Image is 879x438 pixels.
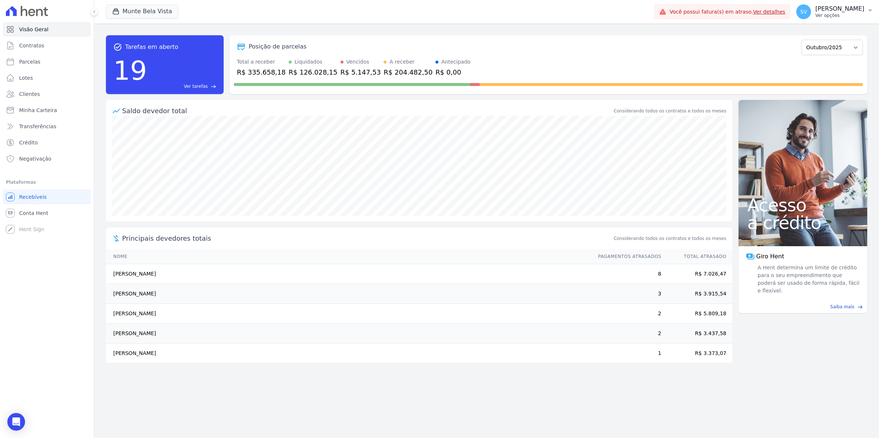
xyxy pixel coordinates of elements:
[341,67,381,77] div: R$ 5.147,53
[662,344,732,363] td: R$ 3.373,07
[747,196,858,214] span: Acesso
[591,344,662,363] td: 1
[125,43,178,51] span: Tarefas em aberto
[815,5,864,12] p: [PERSON_NAME]
[591,249,662,264] th: Pagamentos Atrasados
[106,284,591,304] td: [PERSON_NAME]
[19,107,57,114] span: Minha Carteira
[122,106,612,116] div: Saldo devedor total
[19,90,40,98] span: Clientes
[3,135,91,150] a: Crédito
[591,324,662,344] td: 2
[249,42,307,51] div: Posição de parcelas
[184,83,208,90] span: Ver tarefas
[815,12,864,18] p: Ver opções
[614,108,726,114] div: Considerando todos os contratos e todos os meses
[19,26,49,33] span: Visão Geral
[3,87,91,101] a: Clientes
[662,324,732,344] td: R$ 3.437,58
[19,42,44,49] span: Contratos
[19,123,56,130] span: Transferências
[790,1,879,22] button: SV [PERSON_NAME] Ver opções
[389,58,414,66] div: A receber
[106,324,591,344] td: [PERSON_NAME]
[591,284,662,304] td: 3
[237,67,286,77] div: R$ 335.658,18
[435,67,470,77] div: R$ 0,00
[6,178,88,187] div: Plataformas
[753,9,786,15] a: Ver detalhes
[19,209,48,217] span: Conta Hent
[106,264,591,284] td: [PERSON_NAME]
[662,264,732,284] td: R$ 7.026,47
[211,84,216,89] span: east
[3,22,91,37] a: Visão Geral
[3,103,91,118] a: Minha Carteira
[3,38,91,53] a: Contratos
[441,58,470,66] div: Antecipado
[113,43,122,51] span: task_alt
[7,413,25,431] div: Open Intercom Messenger
[3,151,91,166] a: Negativação
[19,155,51,162] span: Negativação
[800,9,807,14] span: SV
[3,119,91,134] a: Transferências
[19,58,40,65] span: Parcelas
[295,58,323,66] div: Liquidados
[614,235,726,242] span: Considerando todos os contratos e todos os meses
[830,304,854,310] span: Saiba mais
[122,233,612,243] span: Principais devedores totais
[237,58,286,66] div: Total a receber
[289,67,338,77] div: R$ 126.028,15
[662,304,732,324] td: R$ 5.809,18
[747,214,858,231] span: a crédito
[106,249,591,264] th: Nome
[106,344,591,363] td: [PERSON_NAME]
[591,264,662,284] td: 8
[591,304,662,324] td: 2
[756,252,784,261] span: Giro Hent
[3,71,91,85] a: Lotes
[743,304,863,310] a: Saiba mais east
[756,264,860,295] span: A Hent determina um limite de crédito para o seu empreendimento que poderá ser usado de forma ráp...
[3,206,91,220] a: Conta Hent
[113,51,147,90] div: 19
[150,83,216,90] a: Ver tarefas east
[669,8,785,16] span: Você possui fatura(s) em atraso.
[106,4,178,18] button: Munte Bela Vista
[19,74,33,82] span: Lotes
[19,193,47,201] span: Recebíveis
[19,139,38,146] span: Crédito
[3,190,91,204] a: Recebíveis
[384,67,433,77] div: R$ 204.482,50
[346,58,369,66] div: Vencidos
[857,304,863,310] span: east
[662,249,732,264] th: Total Atrasado
[662,284,732,304] td: R$ 3.915,54
[106,304,591,324] td: [PERSON_NAME]
[3,54,91,69] a: Parcelas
